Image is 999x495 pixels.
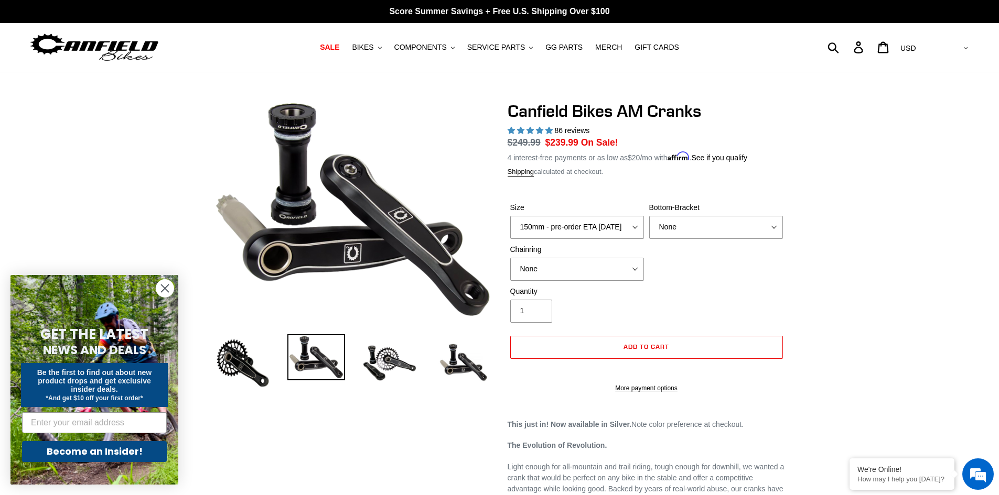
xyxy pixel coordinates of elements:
img: Load image into Gallery viewer, Canfield Bikes AM Cranks [361,334,418,392]
a: Shipping [508,168,534,177]
p: Note color preference at checkout. [508,419,786,430]
input: Enter your email address [22,412,167,433]
span: SALE [320,43,339,52]
span: $239.99 [545,137,578,148]
button: BIKES [347,40,386,54]
span: Affirm [668,152,690,161]
p: 4 interest-free payments or as low as /mo with . [508,150,748,163]
span: GIFT CARDS [635,43,679,52]
label: Size [510,202,644,213]
button: COMPONENTS [389,40,460,54]
button: Become an Insider! [22,441,167,462]
button: SERVICE PARTS [462,40,538,54]
a: See if you qualify - Learn more about Affirm Financing (opens in modal) [691,153,747,162]
div: We're Online! [857,465,947,474]
span: BIKES [352,43,373,52]
span: SERVICE PARTS [467,43,525,52]
span: *And get $10 off your first order* [46,394,143,402]
label: Bottom-Bracket [649,202,783,213]
a: SALE [315,40,345,54]
span: $20 [628,153,640,162]
strong: The Evolution of Revolution. [508,441,607,449]
p: How may I help you today? [857,475,947,483]
strong: This just in! Now available in Silver. [508,420,632,428]
button: Close dialog [156,279,174,298]
img: Load image into Gallery viewer, Canfield Bikes AM Cranks [214,334,272,392]
img: Canfield Bikes [29,31,160,64]
a: GIFT CARDS [629,40,684,54]
span: MERCH [595,43,622,52]
label: Quantity [510,286,644,297]
img: Load image into Gallery viewer, Canfield Cranks [287,334,345,380]
input: Search [833,36,860,59]
img: Load image into Gallery viewer, CANFIELD-AM_DH-CRANKS [434,334,492,392]
span: NEWS AND DEALS [43,342,146,358]
span: Add to cart [624,343,669,350]
span: GET THE LATEST [40,325,148,344]
button: Add to cart [510,336,783,359]
a: GG PARTS [540,40,588,54]
a: MERCH [590,40,627,54]
span: On Sale! [581,136,618,149]
span: 86 reviews [554,126,589,135]
h1: Canfield Bikes AM Cranks [508,101,786,121]
span: COMPONENTS [394,43,447,52]
div: calculated at checkout. [508,167,786,177]
span: GG PARTS [545,43,583,52]
s: $249.99 [508,137,541,148]
span: Be the first to find out about new product drops and get exclusive insider deals. [37,368,152,393]
label: Chainring [510,244,644,255]
span: 4.97 stars [508,126,555,135]
a: More payment options [510,383,783,393]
